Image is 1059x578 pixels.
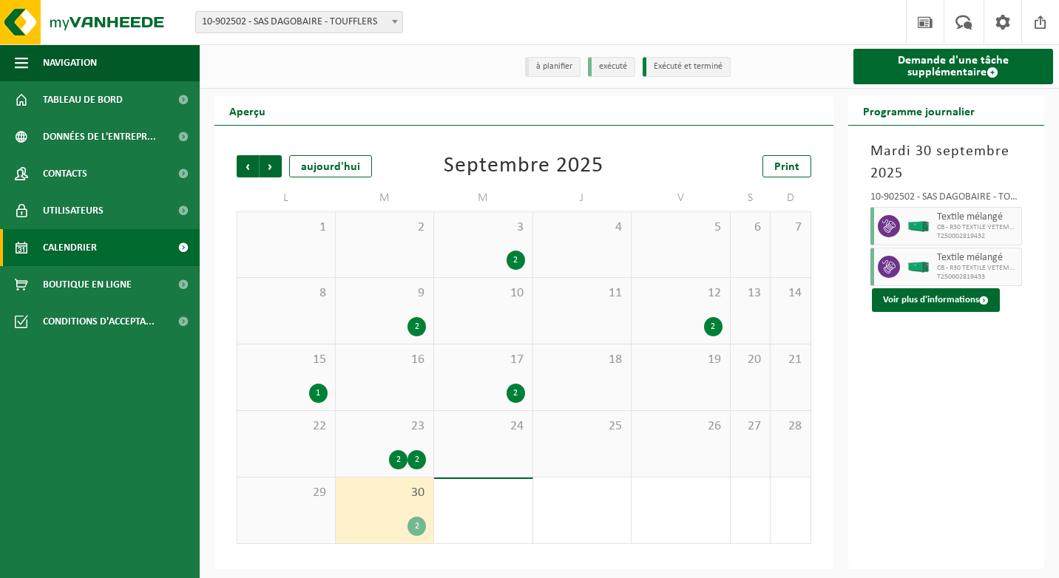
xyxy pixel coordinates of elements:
[237,155,259,177] span: Précédent
[937,223,1018,232] span: CB - R30 TEXTILE VETEMENTS
[343,352,427,368] span: 16
[525,57,581,77] li: à planifier
[444,155,603,177] div: Septembre 2025
[778,418,802,435] span: 28
[407,317,426,336] div: 2
[848,96,989,125] h2: Programme journalier
[738,418,762,435] span: 27
[336,185,435,211] td: M
[738,352,762,368] span: 20
[639,418,723,435] span: 26
[643,57,731,77] li: Exécuté et terminé
[778,220,802,236] span: 7
[937,211,1018,223] span: Textile mélangé
[343,418,427,435] span: 23
[245,485,328,501] span: 29
[588,57,635,77] li: exécuté
[245,220,328,236] span: 1
[245,352,328,368] span: 15
[639,285,723,302] span: 12
[43,266,132,303] span: Boutique en ligne
[507,251,525,270] div: 2
[870,192,1023,207] div: 10-902502 - SAS DAGOBAIRE - TOUFFLERS
[389,450,407,469] div: 2
[639,352,723,368] span: 19
[870,140,1023,185] h3: Mardi 30 septembre 2025
[778,285,802,302] span: 14
[289,155,372,177] div: aujourd'hui
[541,418,624,435] span: 25
[260,155,282,177] span: Suivant
[195,11,403,33] span: 10-902502 - SAS DAGOBAIRE - TOUFFLERS
[434,185,533,211] td: M
[771,185,811,211] td: D
[343,220,427,236] span: 2
[43,229,97,266] span: Calendrier
[738,220,762,236] span: 6
[407,517,426,536] div: 2
[441,285,525,302] span: 10
[762,155,811,177] a: Print
[43,192,104,229] span: Utilisateurs
[738,285,762,302] span: 13
[853,49,1054,84] a: Demande d'une tâche supplémentaire
[407,450,426,469] div: 2
[43,44,97,81] span: Navigation
[533,185,632,211] td: J
[441,220,525,236] span: 3
[43,155,87,192] span: Contacts
[245,285,328,302] span: 8
[214,96,280,125] h2: Aperçu
[309,384,328,403] div: 1
[441,352,525,368] span: 17
[43,81,123,118] span: Tableau de bord
[507,384,525,403] div: 2
[937,232,1018,241] span: T250002819432
[441,418,525,435] span: 24
[541,352,624,368] span: 18
[343,485,427,501] span: 30
[937,252,1018,264] span: Textile mélangé
[937,273,1018,282] span: T250002819433
[704,317,723,336] div: 2
[43,303,155,340] span: Conditions d'accepta...
[343,285,427,302] span: 9
[731,185,771,211] td: S
[872,288,1000,312] button: Voir plus d'informations
[541,220,624,236] span: 4
[237,185,336,211] td: L
[541,285,624,302] span: 11
[778,352,802,368] span: 21
[196,12,402,33] span: 10-902502 - SAS DAGOBAIRE - TOUFFLERS
[639,220,723,236] span: 5
[937,264,1018,273] span: CB - R30 TEXTILE VETEMENTS
[774,161,799,173] span: Print
[245,418,328,435] span: 22
[43,118,156,155] span: Données de l'entrepr...
[632,185,731,211] td: V
[907,262,930,273] img: HK-XR-30-GN-00
[907,221,930,232] img: HK-XR-30-GN-00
